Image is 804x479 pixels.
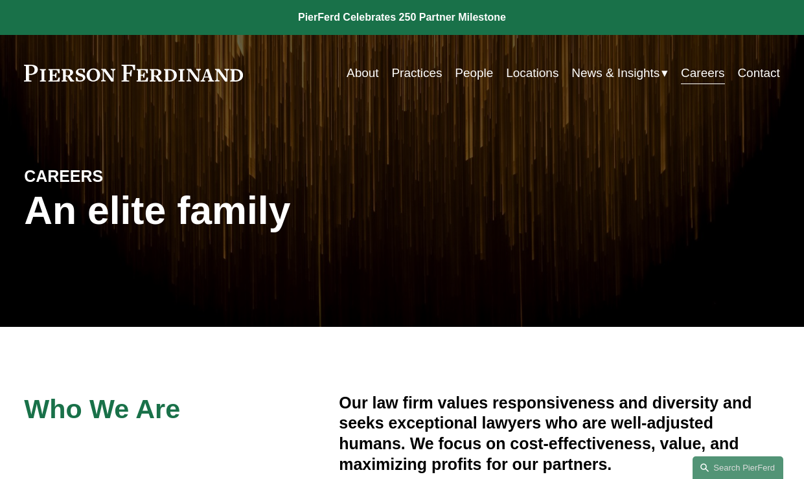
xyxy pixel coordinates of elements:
a: Search this site [693,456,783,479]
a: Locations [506,61,558,85]
a: About [347,61,379,85]
a: Practices [391,61,442,85]
a: Careers [681,61,724,85]
span: News & Insights [571,62,660,84]
a: folder dropdown [571,61,668,85]
h1: An elite family [24,188,402,233]
h4: Our law firm values responsiveness and diversity and seeks exceptional lawyers who are well-adjus... [339,393,780,475]
a: People [455,61,493,85]
span: Who We Are [24,394,180,424]
a: Contact [737,61,779,85]
h4: CAREERS [24,166,213,187]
